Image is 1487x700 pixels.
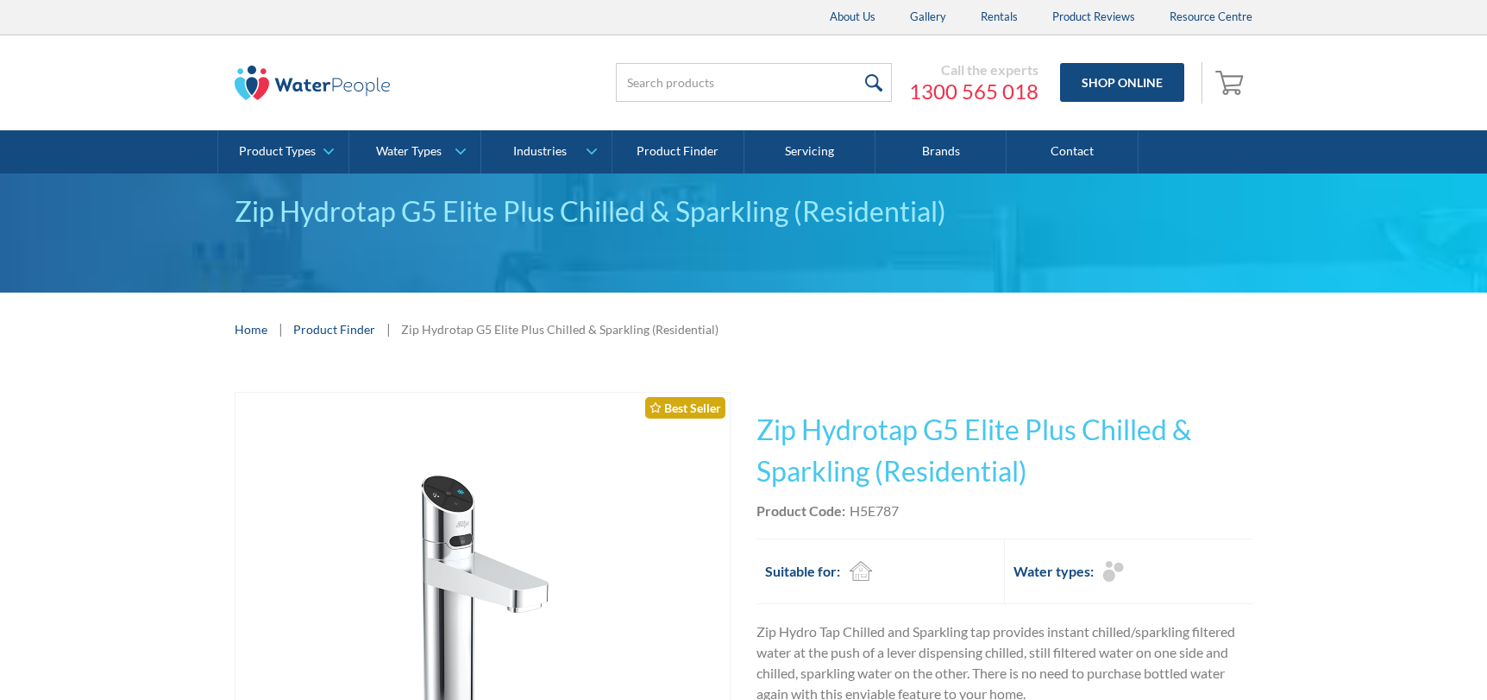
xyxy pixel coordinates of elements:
[349,130,480,173] a: Water Types
[235,66,390,100] img: The Water People
[1215,68,1248,96] img: shopping cart
[376,144,442,159] div: Water Types
[276,318,285,339] div: |
[875,130,1007,173] a: Brands
[384,318,392,339] div: |
[616,63,892,102] input: Search products
[401,320,718,338] div: Zip Hydrotap G5 Elite Plus Chilled & Sparkling (Residential)
[235,191,1252,232] div: Zip Hydrotap G5 Elite Plus Chilled & Sparkling (Residential)
[909,79,1038,104] a: 1300 565 018
[909,61,1038,79] div: Call the experts
[1060,63,1184,102] a: Shop Online
[850,501,899,521] div: H5E787
[239,144,316,159] div: Product Types
[481,130,612,173] a: Industries
[756,409,1252,492] h1: Zip Hydrotap G5 Elite Plus Chilled & Sparkling (Residential)
[1013,561,1094,582] h2: Water types:
[645,397,725,419] div: Best Seller
[293,320,375,338] a: Product Finder
[1211,62,1252,104] a: Open empty cart
[612,130,743,173] a: Product Finder
[235,320,267,338] a: Home
[218,130,348,173] a: Product Types
[513,144,567,159] div: Industries
[765,561,840,582] h2: Suitable for:
[1007,130,1138,173] a: Contact
[756,502,845,519] strong: Product Code:
[744,130,875,173] a: Servicing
